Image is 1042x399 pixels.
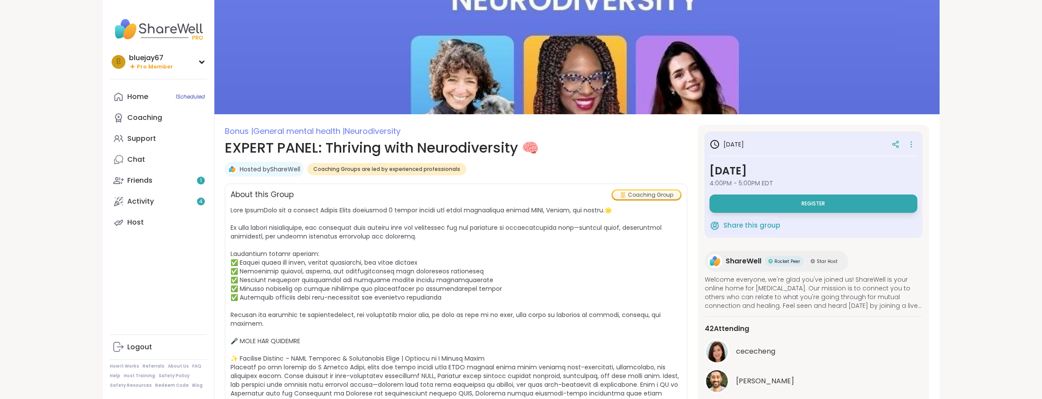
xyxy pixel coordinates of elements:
[231,189,294,201] h2: About this Group
[137,63,173,71] span: Pro Member
[110,363,139,369] a: How It Works
[705,275,922,310] span: Welcome everyone, we're glad you've joined us! ShareWell is your online home for [MEDICAL_DATA]. ...
[313,166,460,173] span: Coaching Groups are led by experienced professionals
[768,259,773,263] img: Rocket Peer
[225,137,687,158] h1: EXPERT PANEL: Thriving with Neurodiversity 🧠
[801,200,825,207] span: Register
[124,373,155,379] a: Host Training
[110,86,207,107] a: Home1Scheduled
[705,339,922,364] a: cecechengcececheng
[253,126,345,136] span: General mental health |
[709,194,917,213] button: Register
[706,341,728,362] img: cececheng
[127,218,144,227] div: Host
[709,216,780,235] button: Share this group
[110,382,152,389] a: Safety Resources
[723,221,780,231] span: Share this group
[708,254,722,268] img: ShareWell
[192,363,201,369] a: FAQ
[709,220,720,231] img: ShareWell Logomark
[143,363,164,369] a: Referrals
[116,56,121,68] span: b
[817,258,838,265] span: Star Host
[176,93,205,100] span: 1 Scheduled
[736,376,794,386] span: brett
[110,107,207,128] a: Coaching
[159,373,190,379] a: Safety Policy
[199,198,203,205] span: 4
[736,346,775,357] span: cececheng
[705,251,848,272] a: ShareWellShareWellRocket PeerRocket PeerStar HostStar Host
[811,259,815,263] img: Star Host
[706,370,728,392] img: brett
[110,149,207,170] a: Chat
[705,324,749,334] span: 42 Attending
[168,363,189,369] a: About Us
[127,176,153,185] div: Friends
[127,92,148,102] div: Home
[110,170,207,191] a: Friends1
[110,373,120,379] a: Help
[127,113,162,123] div: Coaching
[127,342,152,352] div: Logout
[127,155,145,164] div: Chat
[127,197,154,206] div: Activity
[200,177,202,184] span: 1
[110,128,207,149] a: Support
[613,191,680,199] div: Coaching Group
[709,163,917,179] h3: [DATE]
[110,212,207,233] a: Host
[726,256,761,266] span: ShareWell
[192,382,203,389] a: Blog
[345,126,401,136] span: Neurodiversity
[129,53,173,63] div: bluejay67
[228,165,237,174] img: ShareWell
[705,369,922,393] a: brett[PERSON_NAME]
[110,191,207,212] a: Activity4
[709,179,917,188] span: 4:00PM - 5:00PM EDT
[110,337,207,358] a: Logout
[110,14,207,44] img: ShareWell Nav Logo
[155,382,189,389] a: Redeem Code
[774,258,800,265] span: Rocket Peer
[240,165,300,174] a: Hosted byShareWell
[127,134,156,143] div: Support
[709,139,744,150] h3: [DATE]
